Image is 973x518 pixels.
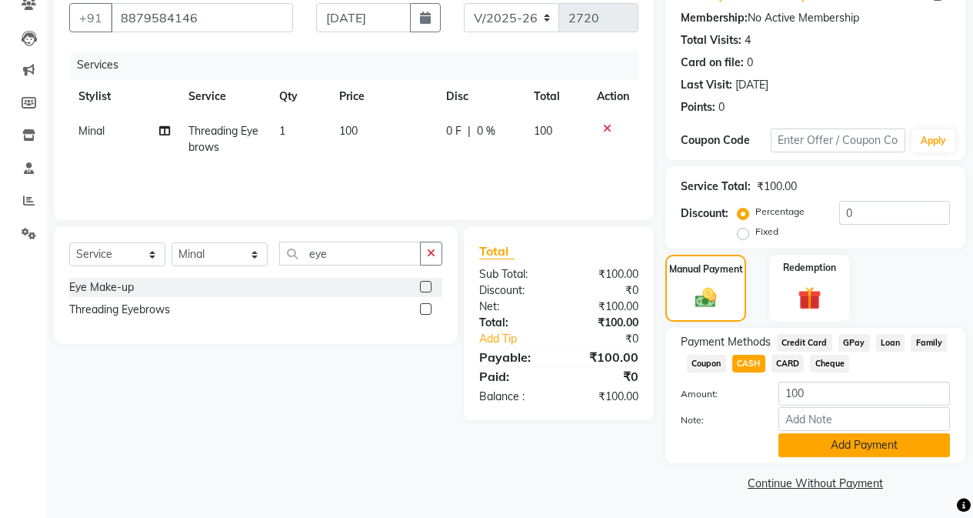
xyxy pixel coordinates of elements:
span: CASH [732,355,765,373]
div: [DATE] [735,77,768,93]
th: Service [179,79,269,114]
button: Add Payment [778,433,950,457]
div: Total: [468,315,559,331]
div: ₹100.00 [558,315,650,331]
button: Apply [911,129,955,152]
span: GPay [838,334,870,352]
label: Manual Payment [669,262,743,276]
div: ₹0 [558,282,650,299]
div: Total Visits: [681,32,741,48]
img: _cash.svg [688,286,724,310]
span: Minal [78,124,105,138]
input: Search by Name/Mobile/Email/Code [111,3,293,32]
div: ₹100.00 [558,299,650,315]
span: CARD [771,355,805,373]
div: 0 [718,99,725,115]
div: Net: [468,299,559,315]
th: Stylist [69,79,179,114]
a: Add Tip [468,331,574,347]
div: ₹100.00 [558,266,650,282]
div: 4 [745,32,751,48]
span: 0 % [477,123,495,139]
span: Family [911,334,947,352]
label: Amount: [669,387,767,401]
div: Eye Make-up [69,279,134,296]
th: Action [588,79,638,114]
div: Sub Total: [468,266,559,282]
span: Payment Methods [681,334,771,350]
span: Credit Card [777,334,832,352]
input: Search or Scan [279,242,421,266]
span: 1 [279,124,285,138]
div: Last Visit: [681,77,732,93]
div: ₹0 [574,331,650,347]
th: Total [525,79,588,114]
span: Loan [876,334,905,352]
img: _gift.svg [791,284,828,312]
input: Add Note [778,407,950,431]
button: +91 [69,3,112,32]
th: Disc [437,79,525,114]
th: Price [330,79,437,114]
label: Redemption [783,261,836,275]
div: Card on file: [681,55,744,71]
span: 0 F [446,123,462,139]
span: 100 [339,124,358,138]
div: No Active Membership [681,10,950,26]
div: Payable: [468,348,559,366]
div: Discount: [681,206,728,222]
span: Total [479,243,515,259]
label: Percentage [755,205,805,219]
span: | [468,123,471,139]
th: Qty [270,79,330,114]
div: Services [71,51,650,79]
div: ₹100.00 [558,348,650,366]
span: Threading Eyebrows [188,124,258,154]
input: Amount [778,382,950,406]
div: Paid: [468,367,559,386]
label: Note: [669,413,767,427]
div: ₹100.00 [558,389,650,405]
span: Cheque [810,355,849,373]
div: Membership: [681,10,748,26]
div: ₹0 [558,367,650,386]
span: Coupon [687,355,726,373]
div: Service Total: [681,179,751,195]
div: ₹100.00 [757,179,797,195]
div: 0 [747,55,753,71]
div: Points: [681,99,715,115]
span: 100 [534,124,552,138]
div: Discount: [468,282,559,299]
a: Continue Without Payment [668,476,962,492]
label: Fixed [755,225,778,239]
div: Threading Eyebrows [69,302,170,318]
input: Enter Offer / Coupon Code [771,129,905,152]
div: Coupon Code [681,132,771,149]
div: Balance : [468,389,559,405]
